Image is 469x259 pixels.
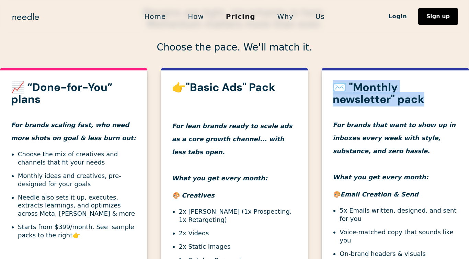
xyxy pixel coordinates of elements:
[11,121,136,142] em: For brands scaling fast, who need more shots on goal & less burn out:
[215,9,266,24] a: Pricing
[18,193,136,217] li: Needle also sets it up, executes, extracts learnings, and optimizes across Meta, [PERSON_NAME] & ...
[333,81,458,105] h3: ✉️ "Monthly newsletter" pack
[172,80,275,94] strong: 👉"Basic Ads" Pack
[426,14,450,19] div: Sign up
[340,250,458,258] li: On-brand headers & visuals
[305,9,336,24] a: Us
[18,223,136,239] li: Starts from $399/month. See sample packs to the right
[179,229,297,237] li: 2x Videos
[177,9,215,24] a: How
[377,11,418,22] a: Login
[172,122,293,182] em: For lean brands ready to scale ads as a core growth channel... with less tabs open. What you get ...
[18,150,136,166] li: Choose the mix of creatives and channels that fit your needs
[72,232,80,239] strong: 👉
[340,206,458,223] li: 5x Emails written, designed, and sent for you
[179,207,297,224] li: 2x [PERSON_NAME] (1x Prospecting, 1x Retargeting)
[340,228,458,244] li: Voice-matched copy that sounds like you
[340,191,418,198] em: Email Creation & Send
[11,81,136,105] h3: 📈 “Done-for-You” plans
[172,192,215,199] em: 🎨 Creatives
[179,243,297,250] li: 2x Static Images
[18,172,136,188] li: Monthly ideas and creatives, pre-designed for your goals
[333,121,456,181] em: For brands that want to show up in inboxes every week with style, substance, and zero hassle. Wha...
[266,9,305,24] a: Why
[133,9,177,24] a: Home
[418,8,458,25] a: Sign up
[333,191,340,198] em: 🎨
